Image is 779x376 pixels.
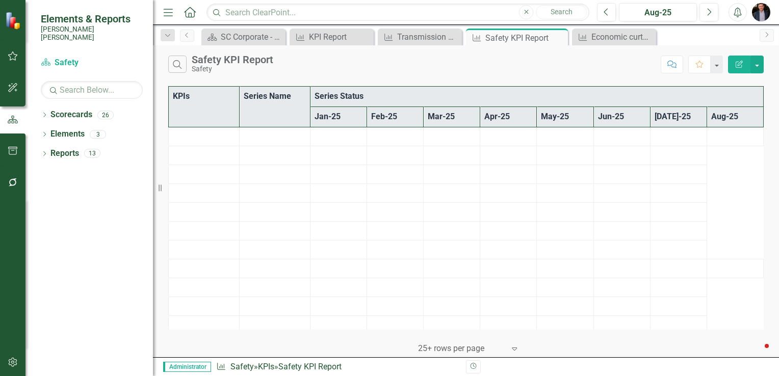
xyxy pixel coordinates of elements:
[216,361,458,373] div: » »
[41,57,143,69] a: Safety
[292,31,371,43] a: KPI Report
[41,13,143,25] span: Elements & Reports
[41,25,143,42] small: [PERSON_NAME] [PERSON_NAME]
[192,65,273,73] div: Safety
[744,341,769,366] iframe: Intercom live chat
[619,3,697,21] button: Aug-25
[50,109,92,121] a: Scorecards
[591,31,654,43] div: Economic curtailments of interruptible load
[258,362,274,371] a: KPIs
[551,8,573,16] span: Search
[204,31,283,43] a: SC Corporate - Welcome to ClearPoint
[752,3,770,21] img: Chris Amodeo
[84,149,100,158] div: 13
[397,31,459,43] div: Transmission KPI Report
[41,81,143,99] input: Search Below...
[90,130,106,139] div: 3
[622,7,693,19] div: Aug-25
[536,5,587,19] button: Search
[221,31,283,43] div: SC Corporate - Welcome to ClearPoint
[575,31,654,43] a: Economic curtailments of interruptible load
[309,31,371,43] div: KPI Report
[192,54,273,65] div: Safety KPI Report
[485,32,565,44] div: Safety KPI Report
[97,111,114,119] div: 26
[278,362,342,371] div: Safety KPI Report
[5,11,23,29] img: ClearPoint Strategy
[50,148,79,159] a: Reports
[206,4,589,21] input: Search ClearPoint...
[230,362,254,371] a: Safety
[380,31,459,43] a: Transmission KPI Report
[50,128,85,140] a: Elements
[163,362,211,372] span: Administrator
